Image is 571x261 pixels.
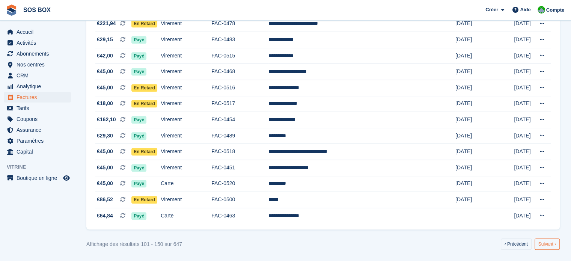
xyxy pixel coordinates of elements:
[455,112,514,128] td: [DATE]
[97,84,113,92] span: €45,00
[62,173,71,183] a: Boutique d'aperçu
[161,96,211,112] td: Virement
[211,80,268,96] td: FAC-0516
[17,146,62,157] span: Capital
[211,176,268,192] td: FAC-0520
[455,64,514,80] td: [DATE]
[17,103,62,113] span: Tarifs
[6,5,17,16] img: stora-icon-8386f47178a22dfd0bd8f6a31ec36ba5ce8667c1dd55bd0f319d3a0aa187defe.svg
[211,32,268,48] td: FAC-0483
[161,176,211,192] td: Carte
[17,125,62,135] span: Assurance
[4,114,71,124] a: menu
[131,36,146,44] span: Payé
[161,192,211,208] td: Virement
[131,84,157,92] span: En retard
[4,103,71,113] a: menu
[17,114,62,124] span: Coupons
[161,144,211,160] td: Virement
[211,192,268,208] td: FAC-0500
[4,27,71,37] a: menu
[514,192,533,208] td: [DATE]
[97,116,116,124] span: €162,10
[131,132,146,140] span: Payé
[161,112,211,128] td: Virement
[131,180,146,187] span: Payé
[131,68,146,75] span: Payé
[535,238,560,250] a: Suivant
[211,64,268,80] td: FAC-0468
[211,144,268,160] td: FAC-0518
[20,4,54,16] a: SOS BOX
[520,6,530,14] span: Aide
[501,238,532,250] a: Précédent
[97,36,113,44] span: €29,15
[97,68,113,75] span: €45,00
[161,32,211,48] td: Virement
[17,48,62,59] span: Abonnements
[211,96,268,112] td: FAC-0517
[211,48,268,64] td: FAC-0515
[514,112,533,128] td: [DATE]
[211,128,268,144] td: FAC-0489
[17,173,62,183] span: Boutique en ligne
[7,163,75,171] span: Vitrine
[514,64,533,80] td: [DATE]
[455,128,514,144] td: [DATE]
[211,160,268,176] td: FAC-0451
[17,92,62,103] span: Factures
[86,240,182,248] div: Affichage des résultats 101 - 150 sur 647
[514,16,533,32] td: [DATE]
[161,64,211,80] td: Virement
[161,48,211,64] td: Virement
[131,116,146,124] span: Payé
[455,160,514,176] td: [DATE]
[455,176,514,192] td: [DATE]
[514,208,533,223] td: [DATE]
[161,16,211,32] td: Virement
[514,96,533,112] td: [DATE]
[455,16,514,32] td: [DATE]
[514,32,533,48] td: [DATE]
[499,238,561,250] nav: Pages
[455,48,514,64] td: [DATE]
[514,48,533,64] td: [DATE]
[211,208,268,223] td: FAC-0463
[514,144,533,160] td: [DATE]
[455,144,514,160] td: [DATE]
[131,164,146,172] span: Payé
[131,52,146,60] span: Payé
[17,59,62,70] span: Nos centres
[455,80,514,96] td: [DATE]
[4,92,71,103] a: menu
[4,48,71,59] a: menu
[97,20,116,27] span: €221,94
[97,164,113,172] span: €45,00
[455,32,514,48] td: [DATE]
[4,173,71,183] a: menu
[211,112,268,128] td: FAC-0454
[17,27,62,37] span: Accueil
[161,80,211,96] td: Virement
[17,70,62,81] span: CRM
[17,81,62,92] span: Analytique
[485,6,498,14] span: Créer
[17,38,62,48] span: Activités
[17,136,62,146] span: Paramètres
[4,125,71,135] a: menu
[211,16,268,32] td: FAC-0478
[97,52,113,60] span: €42,00
[161,160,211,176] td: Virement
[514,160,533,176] td: [DATE]
[4,59,71,70] a: menu
[455,192,514,208] td: [DATE]
[97,100,113,107] span: €18,00
[455,96,514,112] td: [DATE]
[131,148,157,155] span: En retard
[546,6,564,14] span: Compte
[4,70,71,81] a: menu
[131,20,157,27] span: En retard
[514,176,533,192] td: [DATE]
[131,100,157,107] span: En retard
[4,81,71,92] a: menu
